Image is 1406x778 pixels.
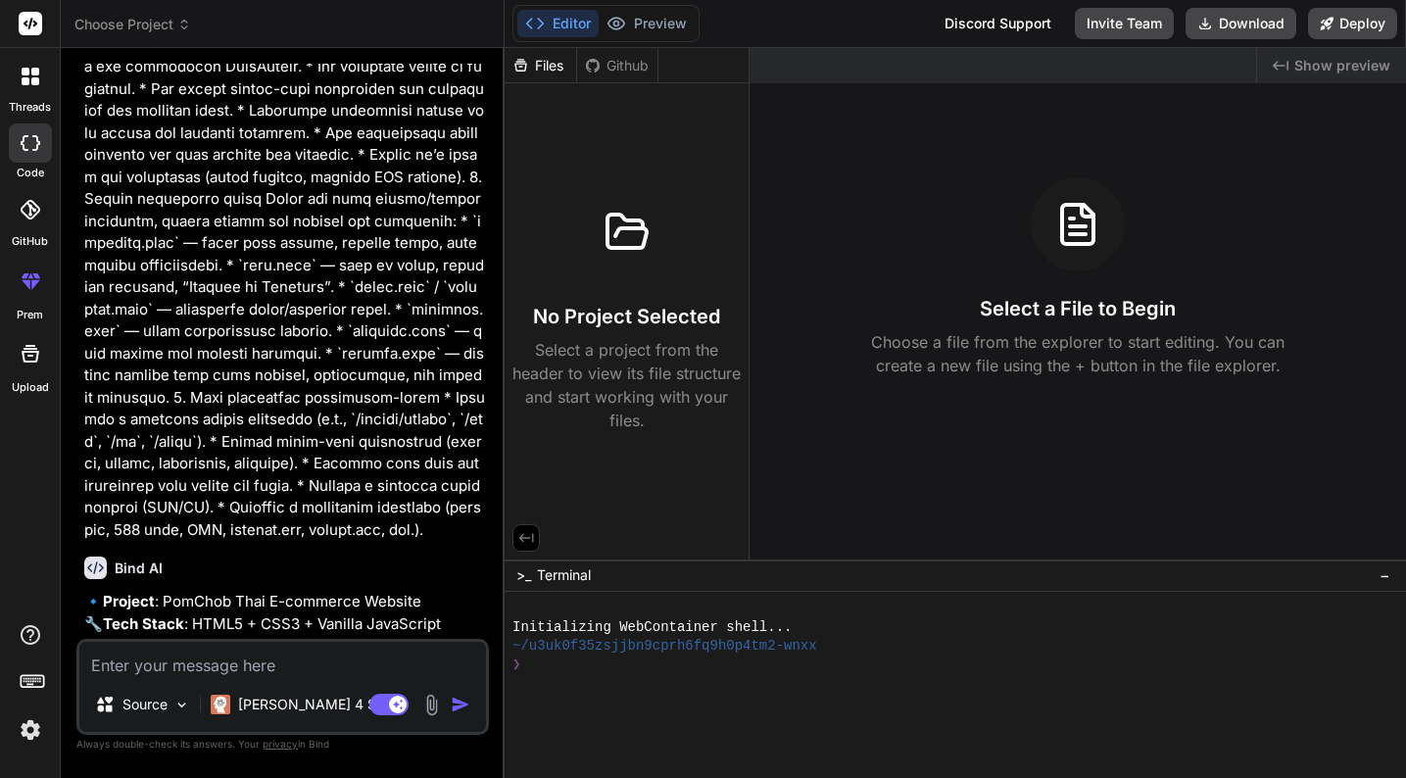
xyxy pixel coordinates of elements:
[1380,565,1390,585] span: −
[17,307,43,323] label: prem
[1186,8,1296,39] button: Download
[512,618,792,637] span: Initializing WebContainer shell...
[516,565,531,585] span: >_
[577,56,657,75] div: Github
[1075,8,1174,39] button: Invite Team
[103,636,171,655] strong: Structure
[103,614,184,633] strong: Tech Stack
[420,694,443,716] img: attachment
[263,738,298,750] span: privacy
[517,10,599,37] button: Editor
[17,165,44,181] label: code
[1294,56,1390,75] span: Show preview
[512,338,741,432] p: Select a project from the header to view its file structure and start working with your files.
[173,697,190,713] img: Pick Models
[451,695,470,714] img: icon
[512,637,817,656] span: ~/u3uk0f35zsjjbn9cprh6fq9h0p4tm2-wnxx
[211,695,230,714] img: Claude 4 Sonnet
[512,656,520,674] span: ❯
[84,591,485,657] p: 🔹 : PomChob Thai E-commerce Website 🔧 : HTML5 + CSS3 + Vanilla JavaScript 📁 : Multi-page responsi...
[74,15,191,34] span: Choose Project
[533,303,720,330] h3: No Project Selected
[599,10,695,37] button: Preview
[76,735,489,754] p: Always double-check its answers. Your in Bind
[9,99,51,116] label: threads
[12,233,48,250] label: GitHub
[858,330,1297,377] p: Choose a file from the explorer to start editing. You can create a new file using the + button in...
[115,559,163,578] h6: Bind AI
[933,8,1063,39] div: Discord Support
[1308,8,1397,39] button: Deploy
[980,295,1176,322] h3: Select a File to Begin
[122,695,168,714] p: Source
[1376,559,1394,591] button: −
[537,565,591,585] span: Terminal
[103,592,155,610] strong: Project
[238,695,384,714] p: [PERSON_NAME] 4 S..
[12,379,49,396] label: Upload
[14,713,47,747] img: settings
[505,56,576,75] div: Files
